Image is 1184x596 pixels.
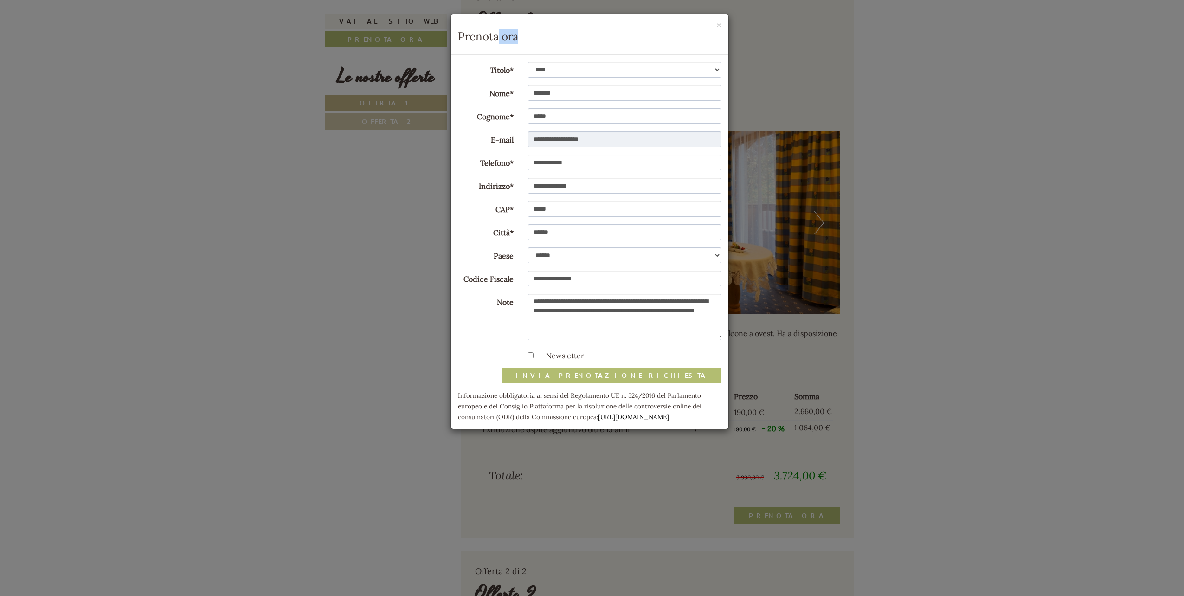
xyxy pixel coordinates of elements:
label: Note [451,294,521,308]
button: invia prenotazione richiesta [502,368,721,383]
label: Cognome* [451,108,521,122]
button: × [716,20,721,30]
label: Codice Fiscale [451,271,521,285]
label: Indirizzo* [451,178,521,192]
h3: Prenota ora [458,31,721,43]
a: [URL][DOMAIN_NAME] [598,413,669,421]
label: Titolo* [451,62,521,76]
label: Newsletter [537,350,584,361]
small: Informazione obbligatoria ai sensi del Regolamento UE n. 524/2016 del Parlamento europeo e del Co... [458,391,701,421]
label: E-mail [451,131,521,145]
label: Telefono* [451,155,521,168]
label: Nome* [451,85,521,99]
label: Città* [451,224,521,238]
label: Paese [451,247,521,261]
